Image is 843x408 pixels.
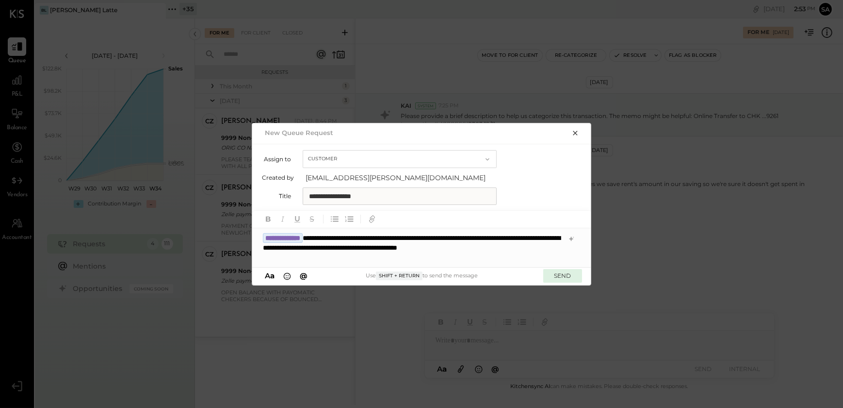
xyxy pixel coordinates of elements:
[270,271,275,280] span: a
[262,192,291,200] label: Title
[303,150,497,168] button: Customer
[376,272,422,280] span: Shift + Return
[262,174,294,181] label: Created by
[262,213,275,225] button: Bold
[306,173,500,183] span: [EMAIL_ADDRESS][PERSON_NAME][DOMAIN_NAME]
[306,213,318,225] button: Strikethrough
[543,269,582,282] button: SEND
[300,271,308,280] span: @
[262,155,291,163] label: Assign to
[310,272,534,280] div: Use to send the message
[276,213,289,225] button: Italic
[265,129,333,136] h2: New Queue Request
[262,271,277,281] button: Aa
[291,213,304,225] button: Underline
[297,271,310,281] button: @
[328,213,341,225] button: Unordered List
[366,213,378,225] button: Add URL
[343,213,356,225] button: Ordered List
